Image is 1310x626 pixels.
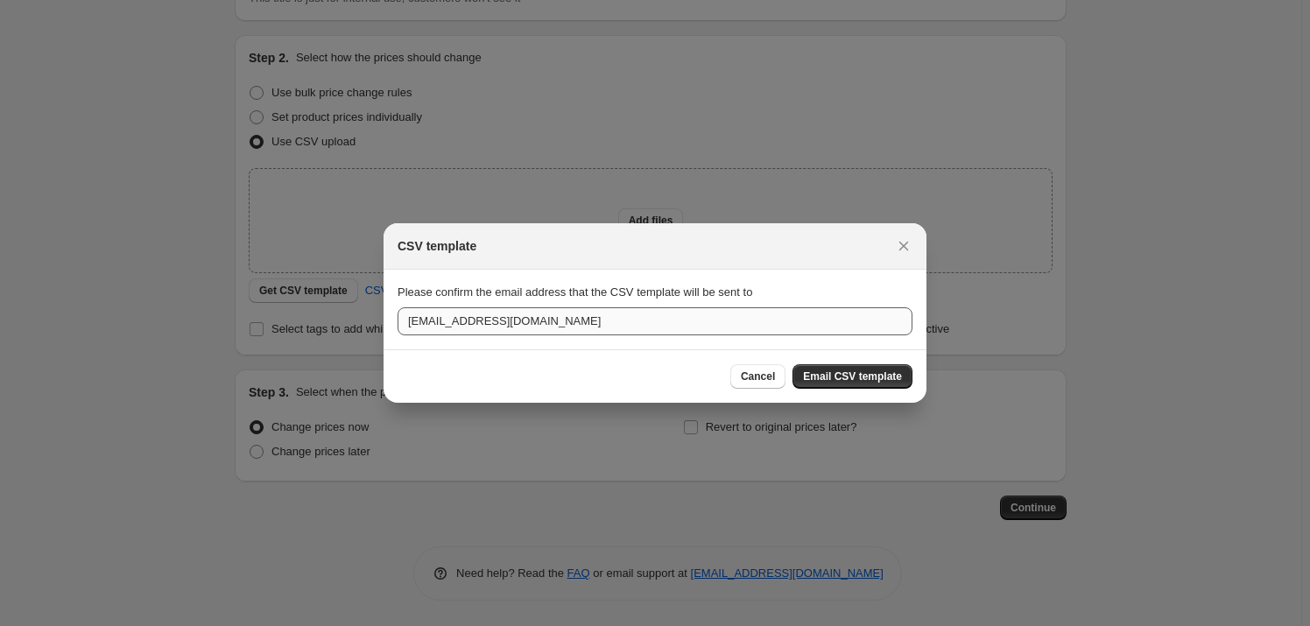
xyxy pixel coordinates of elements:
button: Cancel [730,364,785,389]
span: Please confirm the email address that the CSV template will be sent to [398,285,752,299]
button: Close [891,234,916,258]
span: Email CSV template [803,369,902,383]
button: Email CSV template [792,364,912,389]
h2: CSV template [398,237,476,255]
span: Cancel [741,369,775,383]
